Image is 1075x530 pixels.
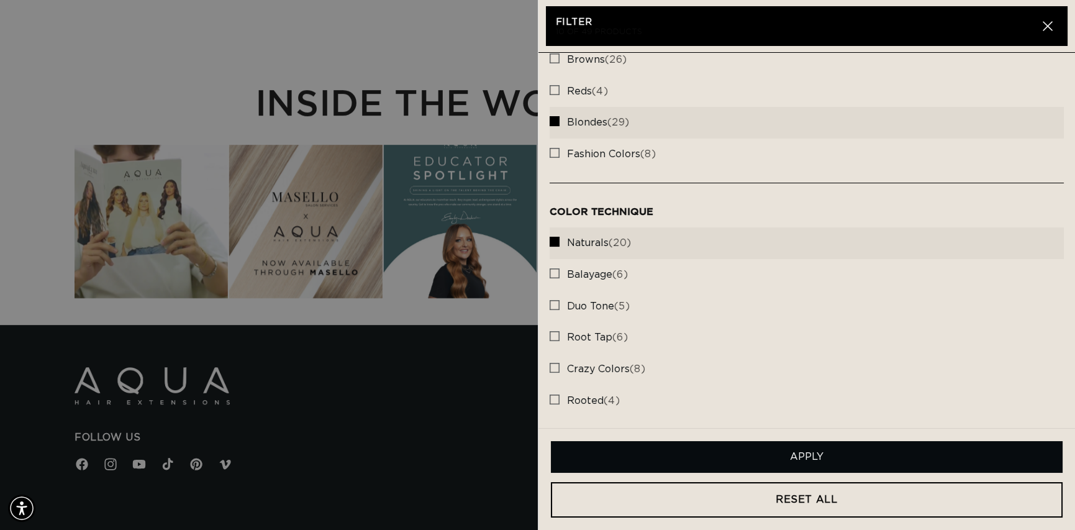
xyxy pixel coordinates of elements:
[567,238,609,248] span: naturals
[567,332,612,342] span: root tap
[567,396,604,406] span: rooted
[567,301,614,311] span: duo tone
[567,363,646,376] span: (8)
[567,237,632,250] span: (20)
[567,149,640,159] span: fashion colors
[567,116,630,129] span: (29)
[556,16,1038,29] h2: Filter
[567,53,627,66] span: (26)
[556,29,1038,36] p: 10 of 49 products
[551,441,1063,473] button: Apply
[567,270,612,280] span: balayage
[551,482,1063,518] a: RESET ALL
[1013,470,1075,530] iframe: Chat Widget
[567,331,628,344] span: (6)
[567,55,605,65] span: browns
[567,395,620,408] span: (4)
[567,117,607,127] span: blondes
[567,364,630,374] span: crazy colors
[567,85,609,98] span: (4)
[567,268,628,281] span: (6)
[8,495,35,522] div: Accessibility Menu
[567,86,592,96] span: reds
[567,300,630,313] span: (5)
[567,148,656,161] span: (8)
[550,206,1064,217] h3: Color Technique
